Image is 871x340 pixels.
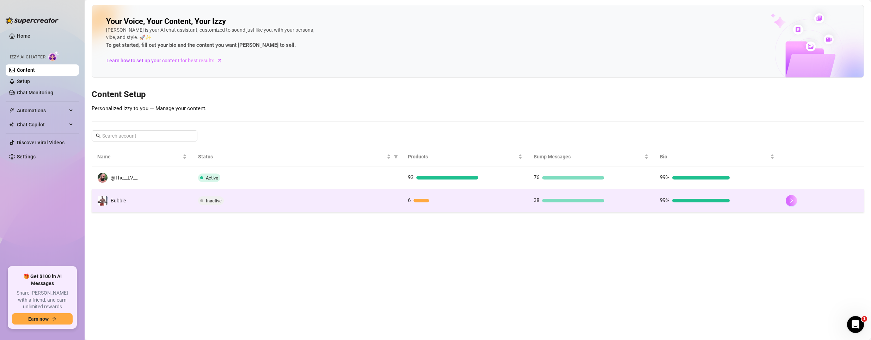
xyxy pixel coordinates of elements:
span: Bubble [111,198,126,203]
span: 99% [660,197,669,203]
th: Status [192,147,402,166]
span: Automations [17,105,67,116]
span: Learn how to set up your content for best results [106,57,214,64]
span: @The__LV__ [111,175,137,181]
a: Settings [17,154,36,159]
span: Bio [660,153,769,160]
span: Products [408,153,517,160]
span: Izzy AI Chatter [10,54,45,61]
span: 1 [861,316,867,322]
iframe: Intercom live chat [847,316,864,333]
span: 6 [408,197,411,203]
span: Inactive [206,198,222,203]
span: 93 [408,174,413,181]
span: 99% [660,174,669,181]
div: [PERSON_NAME] is your AI chat assistant, customized to sound just like you, with your persona, vi... [106,26,318,50]
th: Bump Messages [528,147,654,166]
span: Earn now [28,316,49,322]
span: arrow-right [216,57,223,64]
a: Discover Viral Videos [17,140,65,145]
img: ai-chatter-content-library-cLFOSyPT.png [754,6,864,77]
th: Bio [654,147,780,166]
span: right [789,198,794,203]
span: Share [PERSON_NAME] with a friend, and earn unlimited rewards [12,290,73,310]
span: Status [198,153,385,160]
img: Chat Copilot [9,122,14,127]
h2: Your Voice, Your Content, Your Izzy [106,17,226,26]
span: Chat Copilot [17,119,67,130]
a: Home [17,33,30,39]
span: search [96,133,101,138]
th: Products [402,147,528,166]
span: 76 [534,174,539,181]
span: Bump Messages [534,153,643,160]
strong: To get started, fill out your bio and the content you want [PERSON_NAME] to sell. [106,42,296,48]
span: 🎁 Get $100 in AI Messages [12,273,73,287]
img: @The__LV__ [98,173,108,183]
span: Name [97,153,181,160]
a: Setup [17,78,30,84]
span: arrow-right [51,316,56,321]
button: right [786,195,797,206]
span: thunderbolt [9,108,15,113]
a: Content [17,67,35,73]
a: Chat Monitoring [17,90,53,95]
img: AI Chatter [48,51,59,61]
input: Search account [102,132,188,140]
span: Active [206,175,218,181]
span: filter [394,155,398,159]
img: logo-BBDzfeDw.svg [6,17,59,24]
img: Bubble [98,196,108,206]
th: Name [92,147,192,166]
a: Learn how to set up your content for best results [106,55,228,66]
span: filter [392,151,399,162]
h3: Content Setup [92,89,864,100]
span: 38 [534,197,539,203]
span: Personalized Izzy to you — Manage your content. [92,105,207,112]
button: Earn nowarrow-right [12,313,73,325]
